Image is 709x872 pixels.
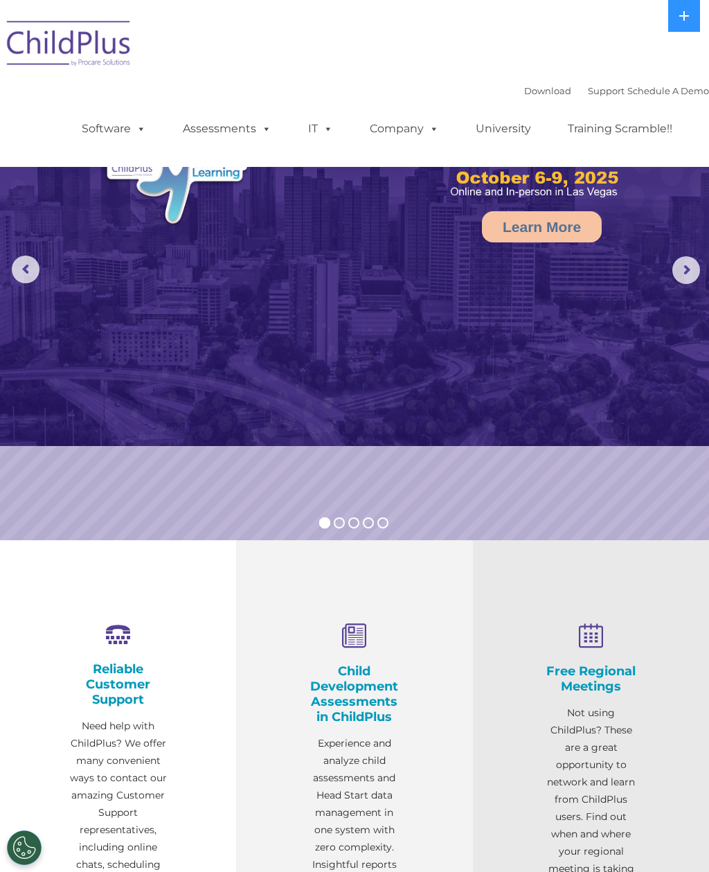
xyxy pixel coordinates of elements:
a: Learn More [482,211,602,242]
a: Schedule A Demo [627,85,709,96]
h4: Child Development Assessments in ChildPlus [305,664,403,724]
a: Assessments [169,115,285,143]
h4: Reliable Customer Support [69,661,167,707]
a: Support [588,85,625,96]
a: Download [524,85,571,96]
a: University [462,115,545,143]
a: IT [294,115,347,143]
button: Cookies Settings [7,830,42,865]
a: Software [68,115,160,143]
a: Company [356,115,453,143]
h4: Free Regional Meetings [542,664,640,694]
font: | [524,85,709,96]
a: Training Scramble!! [554,115,686,143]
